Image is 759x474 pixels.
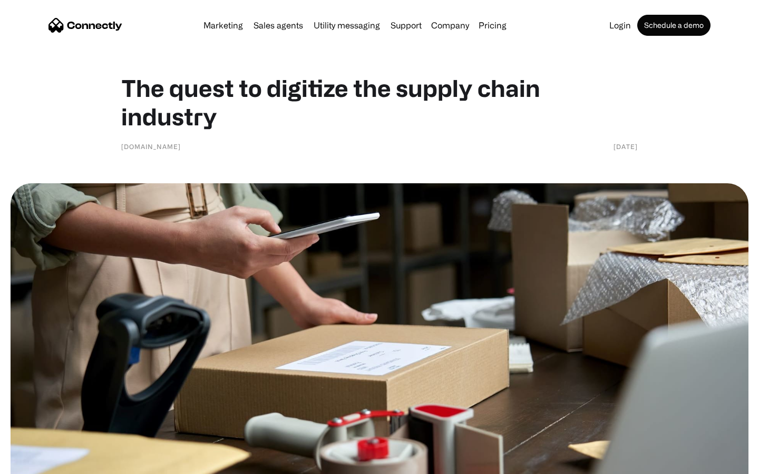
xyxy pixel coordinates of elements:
[431,18,469,33] div: Company
[249,21,307,29] a: Sales agents
[605,21,635,29] a: Login
[309,21,384,29] a: Utility messaging
[386,21,426,29] a: Support
[21,456,63,470] ul: Language list
[637,15,711,36] a: Schedule a demo
[121,74,638,131] h1: The quest to digitize the supply chain industry
[11,456,63,470] aside: Language selected: English
[199,21,247,29] a: Marketing
[614,141,638,152] div: [DATE]
[121,141,181,152] div: [DOMAIN_NAME]
[474,21,511,29] a: Pricing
